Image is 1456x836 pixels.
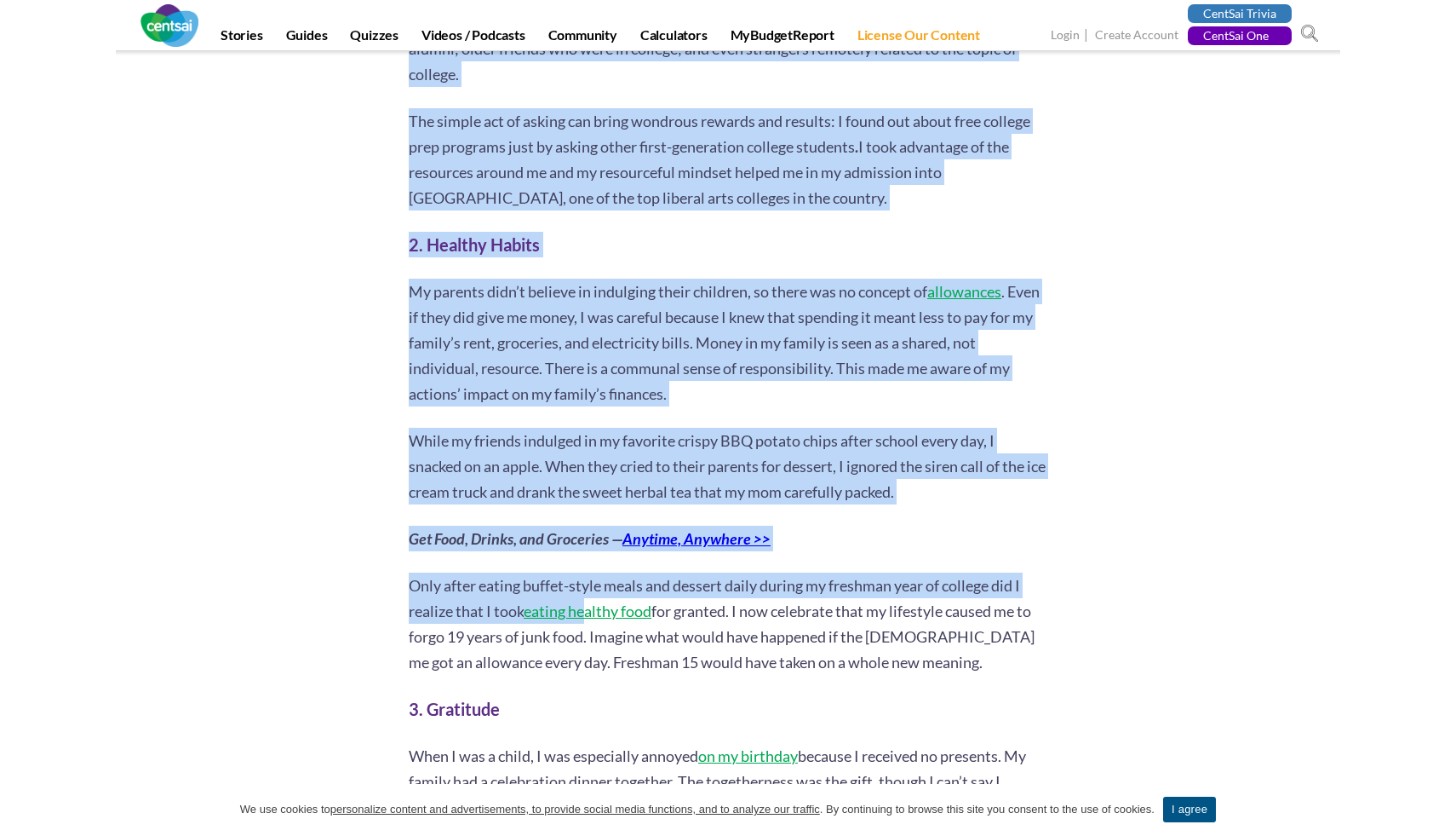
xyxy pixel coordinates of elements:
a: License Our Content [847,26,990,50]
strong: 2. Healthy Habits [409,234,540,255]
span: We use cookies to . By continuing to browse this site you consent to the use of cookies. [240,801,1155,818]
a: I agree [1163,797,1216,822]
strong: . [855,137,858,156]
u: personalize content and advertisements, to provide social media functions, and to analyze our tra... [330,803,820,816]
p: While my friends indulged in my favorite crispy BBQ potato chips after school every day, I snacke... [409,428,1047,504]
span: | [1082,26,1092,45]
a: MyBudgetReport [720,26,845,50]
a: CentSai One [1188,26,1292,45]
a: Quizzes [340,26,409,50]
a: Videos / Podcasts [411,26,536,50]
img: CentSai [140,4,198,47]
a: Create Account [1095,27,1178,45]
a: eating healthy food [524,602,651,620]
p: My parents didn’t believe in indulging their children, so there was no concept of . Even if they ... [409,279,1047,406]
a: Login [1051,27,1080,45]
a: Anytime, Anywhere >> [622,529,771,548]
a: I agree [1426,801,1443,818]
a: Community [538,26,628,50]
a: CentSai Trivia [1188,4,1292,23]
a: on my birthday [698,747,798,765]
a: Guides [276,26,338,50]
p: Only after eating buffet-style meals and dessert daily during my freshman year of college did I r... [409,573,1047,675]
strong: Get Food, Drinks, and Groceries — [409,529,771,548]
a: Calculators [630,26,718,50]
a: Stories [210,26,273,50]
p: The simple act of asking can bring wondrous rewards and results: I found out about free college p... [409,108,1047,210]
strong: 3. Gratitude [409,699,500,719]
p: When I was a child, I was especially annoyed because I received no presents. My family had a cele... [409,743,1047,820]
a: allowances [927,282,1001,301]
